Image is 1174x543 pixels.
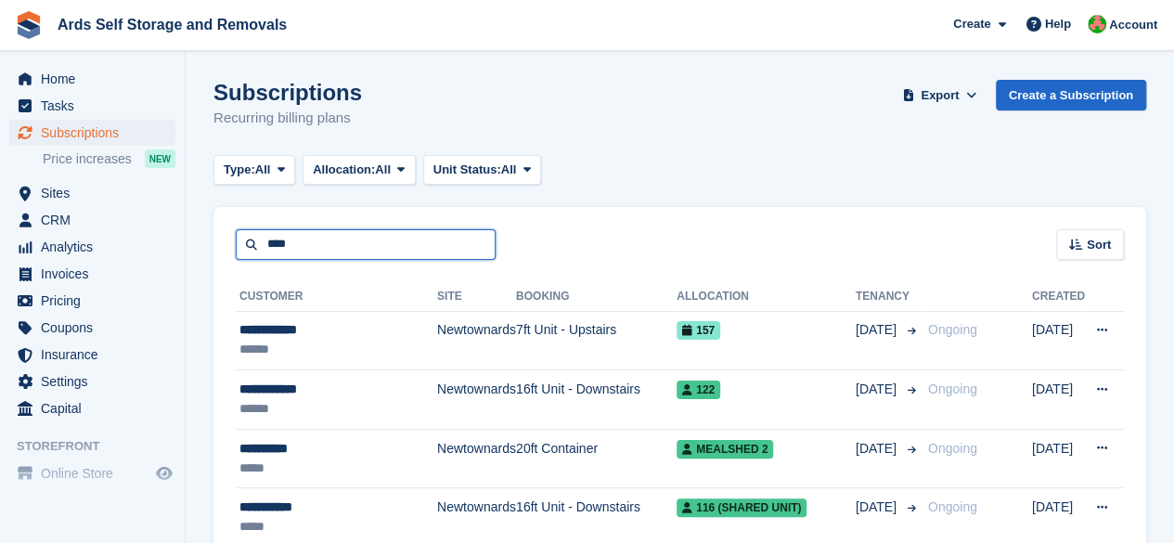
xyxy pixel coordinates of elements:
[375,161,391,179] span: All
[41,93,152,119] span: Tasks
[213,108,362,129] p: Recurring billing plans
[41,207,152,233] span: CRM
[437,311,516,370] td: Newtownards
[856,498,900,517] span: [DATE]
[9,368,175,394] a: menu
[50,9,294,40] a: Ards Self Storage and Removals
[921,86,959,105] span: Export
[9,234,175,260] a: menu
[899,80,981,110] button: Export
[1032,282,1085,312] th: Created
[1032,429,1085,488] td: [DATE]
[41,180,152,206] span: Sites
[213,155,295,186] button: Type: All
[1088,15,1106,33] img: Ethan McFerran
[15,11,43,39] img: stora-icon-8386f47178a22dfd0bd8f6a31ec36ba5ce8667c1dd55bd0f319d3a0aa187defe.svg
[9,261,175,287] a: menu
[437,282,516,312] th: Site
[677,498,806,517] span: 116 (shared unit)
[313,161,375,179] span: Allocation:
[856,439,900,459] span: [DATE]
[41,261,152,287] span: Invoices
[677,381,720,399] span: 122
[677,440,773,459] span: Mealshed 2
[41,120,152,146] span: Subscriptions
[1087,236,1111,254] span: Sort
[516,311,677,370] td: 7ft Unit - Upstairs
[9,66,175,92] a: menu
[856,282,921,312] th: Tenancy
[1045,15,1071,33] span: Help
[1032,370,1085,430] td: [DATE]
[17,437,185,456] span: Storefront
[928,381,977,396] span: Ongoing
[43,149,175,169] a: Price increases NEW
[856,320,900,340] span: [DATE]
[9,120,175,146] a: menu
[41,368,152,394] span: Settings
[224,161,255,179] span: Type:
[1109,16,1157,34] span: Account
[9,395,175,421] a: menu
[43,150,132,168] span: Price increases
[928,322,977,337] span: Ongoing
[1032,311,1085,370] td: [DATE]
[928,441,977,456] span: Ongoing
[516,370,677,430] td: 16ft Unit - Downstairs
[9,460,175,486] a: menu
[516,282,677,312] th: Booking
[677,282,856,312] th: Allocation
[41,66,152,92] span: Home
[41,315,152,341] span: Coupons
[41,288,152,314] span: Pricing
[953,15,990,33] span: Create
[9,315,175,341] a: menu
[41,234,152,260] span: Analytics
[437,429,516,488] td: Newtownards
[516,429,677,488] td: 20ft Container
[9,180,175,206] a: menu
[437,370,516,430] td: Newtownards
[41,460,152,486] span: Online Store
[255,161,271,179] span: All
[9,93,175,119] a: menu
[996,80,1146,110] a: Create a Subscription
[153,462,175,485] a: Preview store
[213,80,362,105] h1: Subscriptions
[501,161,517,179] span: All
[236,282,437,312] th: Customer
[9,342,175,368] a: menu
[9,288,175,314] a: menu
[41,395,152,421] span: Capital
[856,380,900,399] span: [DATE]
[433,161,501,179] span: Unit Status:
[423,155,541,186] button: Unit Status: All
[145,149,175,168] div: NEW
[677,321,720,340] span: 157
[303,155,416,186] button: Allocation: All
[928,499,977,514] span: Ongoing
[9,207,175,233] a: menu
[41,342,152,368] span: Insurance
